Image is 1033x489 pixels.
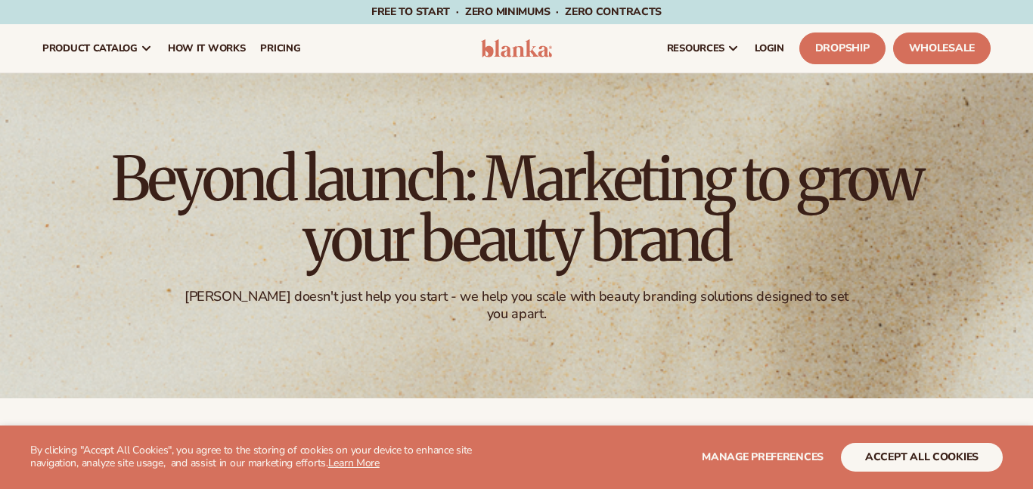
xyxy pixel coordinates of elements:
p: By clicking "Accept All Cookies", you agree to the storing of cookies on your device to enhance s... [30,444,516,470]
span: How It Works [168,42,246,54]
a: Learn More [328,456,380,470]
span: Free to start · ZERO minimums · ZERO contracts [371,5,662,19]
span: pricing [260,42,300,54]
button: Manage preferences [702,443,824,472]
img: logo [481,39,552,57]
a: LOGIN [747,24,792,73]
a: Dropship [799,32,886,64]
a: How It Works [160,24,253,73]
div: [PERSON_NAME] doesn't just help you start - we help you scale with beauty branding solutions desi... [180,288,852,323]
span: resources [667,42,724,54]
a: product catalog [35,24,160,73]
span: product catalog [42,42,138,54]
a: resources [659,24,747,73]
button: accept all cookies [841,443,1003,472]
a: Wholesale [893,32,991,64]
span: Manage preferences [702,450,824,464]
span: LOGIN [755,42,784,54]
h1: Beyond launch: Marketing to grow your beauty brand [101,149,932,270]
a: pricing [253,24,308,73]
